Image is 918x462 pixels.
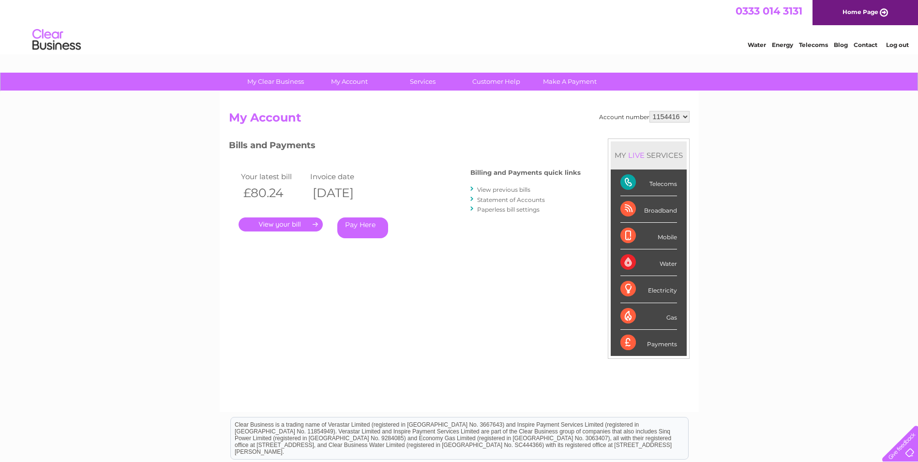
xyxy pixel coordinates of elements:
[337,217,388,238] a: Pay Here
[308,183,377,203] th: [DATE]
[886,41,909,48] a: Log out
[239,170,308,183] td: Your latest bill
[477,186,530,193] a: View previous bills
[620,169,677,196] div: Telecoms
[620,276,677,303] div: Electricity
[799,41,828,48] a: Telecoms
[309,73,389,91] a: My Account
[626,151,647,160] div: LIVE
[383,73,463,91] a: Services
[530,73,610,91] a: Make A Payment
[736,5,802,17] a: 0333 014 3131
[748,41,766,48] a: Water
[854,41,877,48] a: Contact
[229,111,690,129] h2: My Account
[229,139,581,155] h3: Bills and Payments
[834,41,848,48] a: Blog
[599,111,690,123] div: Account number
[477,206,540,213] a: Paperless bill settings
[308,170,377,183] td: Invoice date
[239,183,308,203] th: £80.24
[239,217,323,231] a: .
[477,196,545,203] a: Statement of Accounts
[231,5,688,47] div: Clear Business is a trading name of Verastar Limited (registered in [GEOGRAPHIC_DATA] No. 3667643...
[620,303,677,330] div: Gas
[470,169,581,176] h4: Billing and Payments quick links
[611,141,687,169] div: MY SERVICES
[32,25,81,55] img: logo.png
[620,249,677,276] div: Water
[236,73,316,91] a: My Clear Business
[620,330,677,356] div: Payments
[456,73,536,91] a: Customer Help
[620,196,677,223] div: Broadband
[620,223,677,249] div: Mobile
[772,41,793,48] a: Energy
